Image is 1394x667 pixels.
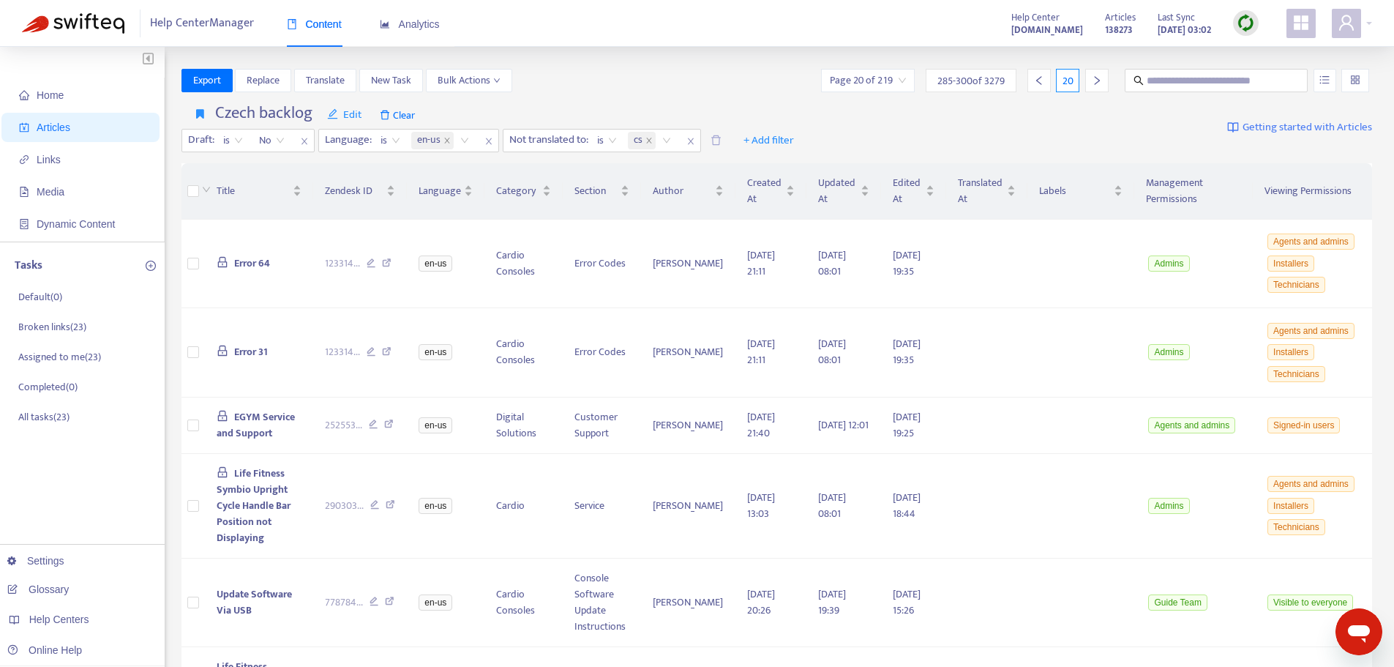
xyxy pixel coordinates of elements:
span: en-us [419,344,452,360]
td: Console Software Update Instructions [563,559,641,647]
span: Created At [747,175,784,207]
span: Installers [1267,498,1314,514]
span: Last Sync [1158,10,1195,26]
span: Draft : [182,130,217,152]
span: Dynamic Content [37,218,115,230]
button: Bulk Actionsdown [426,69,512,92]
span: account-book [19,122,29,133]
td: [PERSON_NAME] [641,220,735,309]
span: appstore [1292,14,1310,31]
span: [DATE] 13:03 [747,489,775,522]
span: lock [217,466,228,478]
th: Edited At [881,163,946,220]
td: Cardio Consoles [484,220,563,309]
td: Customer Support [563,398,641,454]
span: [DATE] 08:01 [818,247,846,280]
span: Agents and admins [1267,476,1354,492]
span: lock [217,256,228,268]
span: container [19,219,29,229]
span: book [287,19,297,29]
span: cs [634,132,642,149]
img: Swifteq [22,13,124,34]
span: Error 31 [234,343,268,360]
td: Service [563,454,641,559]
button: unordered-list [1314,69,1336,92]
td: Cardio Consoles [484,559,563,647]
span: en-us [419,595,452,611]
span: en-us [419,498,452,514]
span: 252553 ... [325,417,362,433]
th: Updated At [806,163,880,220]
a: Settings [7,555,64,567]
span: Content [287,18,342,30]
p: Broken links ( 23 ) [18,319,86,335]
span: Admins [1148,344,1189,360]
span: 123314 ... [325,344,360,360]
button: + Add filter [732,129,805,152]
p: Default ( 0 ) [18,289,62,305]
th: Translated At [946,163,1027,220]
span: [DATE] 18:44 [893,489,921,522]
span: file-image [19,187,29,197]
span: Help Center [1011,10,1060,26]
span: down [202,185,211,194]
span: [DATE] 21:11 [747,335,775,368]
span: close [479,133,498,150]
td: [PERSON_NAME] [641,454,735,559]
span: Media [37,186,64,198]
span: Admins [1148,256,1189,272]
span: 285 - 300 of 3279 [937,73,1005,89]
span: Category [496,183,539,199]
span: Installers [1267,344,1314,360]
span: [DATE] 12:01 [818,417,869,433]
iframe: Button to launch messaging window [1335,608,1382,655]
span: 123314 ... [325,256,360,272]
td: Cardio [484,454,563,559]
span: Not translated to : [503,130,591,152]
strong: 138273 [1105,22,1133,38]
span: is [381,130,400,152]
span: en-us [419,256,452,272]
button: Export [181,69,233,92]
span: Admins [1148,498,1189,514]
span: Updated At [818,175,857,207]
span: user [1338,14,1355,31]
span: link [19,154,29,165]
span: [DATE] 08:01 [818,335,846,368]
span: [DATE] 21:11 [747,247,775,280]
span: area-chart [380,19,390,29]
span: Visible to everyone [1267,595,1353,611]
td: Error Codes [563,220,641,309]
span: Agents and admins [1267,234,1354,250]
span: [DATE] 19:39 [818,586,846,619]
span: right [1092,75,1102,86]
span: down [493,77,501,84]
span: close [681,133,700,150]
span: en-us [417,132,441,149]
span: Signed-in users [1267,417,1340,433]
span: delete [380,110,390,120]
span: 290303 ... [325,498,364,514]
span: [DATE] 19:25 [893,409,921,441]
p: All tasks ( 23 ) [18,409,70,425]
span: Help Center Manager [150,10,254,37]
span: Language : [319,130,374,152]
th: Title [205,163,313,220]
span: left [1034,75,1044,86]
span: Agents and admins [1267,323,1354,339]
span: Language [419,183,461,199]
span: search [1133,75,1144,86]
span: Labels [1039,183,1111,199]
th: Labels [1027,163,1134,220]
span: [DATE] 19:35 [893,335,921,368]
th: Category [484,163,563,220]
span: Update Software Via USB [217,586,292,619]
span: cs [628,132,656,149]
button: Translate [294,69,356,92]
span: Section [574,183,618,199]
span: [DATE] 15:26 [893,586,921,619]
span: EGYM Service and Support [217,409,295,441]
a: Online Help [7,644,82,656]
span: No [259,130,285,152]
td: [PERSON_NAME] [641,559,735,647]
